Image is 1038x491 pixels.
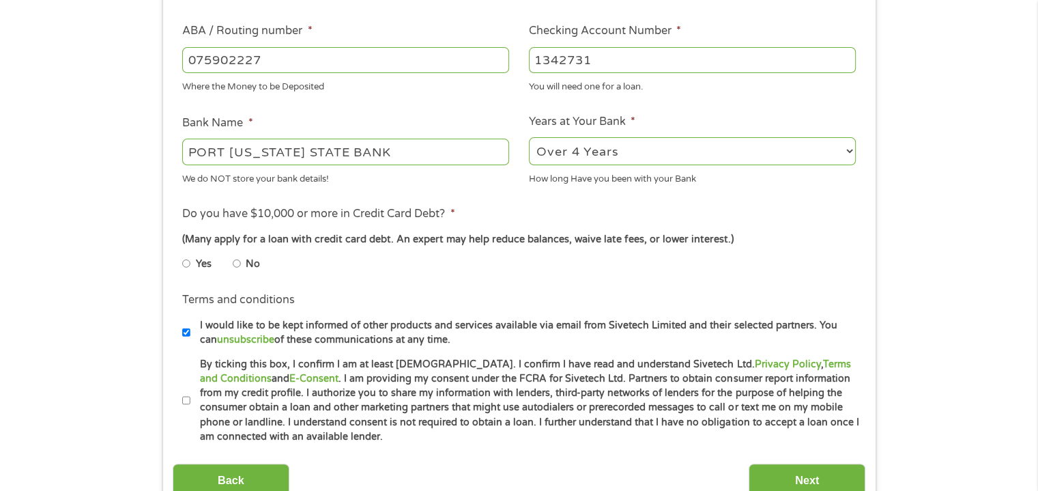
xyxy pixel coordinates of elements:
label: ABA / Routing number [182,24,312,38]
div: How long Have you been with your Bank [529,167,856,186]
div: You will need one for a loan. [529,76,856,94]
input: 263177916 [182,47,509,73]
label: Years at Your Bank [529,115,635,129]
label: Do you have $10,000 or more in Credit Card Debt? [182,207,455,221]
div: (Many apply for a loan with credit card debt. An expert may help reduce balances, waive late fees... [182,232,855,247]
a: Privacy Policy [754,359,820,370]
label: Checking Account Number [529,24,681,38]
a: unsubscribe [217,334,274,346]
div: We do NOT store your bank details! [182,167,509,186]
a: Terms and Conditions [200,359,850,384]
label: No [246,257,260,272]
input: 345634636 [529,47,856,73]
label: Terms and conditions [182,293,295,307]
label: Yes [196,257,212,272]
div: Where the Money to be Deposited [182,76,509,94]
label: I would like to be kept informed of other products and services available via email from Sivetech... [190,318,860,348]
label: By ticking this box, I confirm I am at least [DEMOGRAPHIC_DATA]. I confirm I have read and unders... [190,357,860,445]
a: E-Consent [289,373,338,384]
label: Bank Name [182,116,253,130]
